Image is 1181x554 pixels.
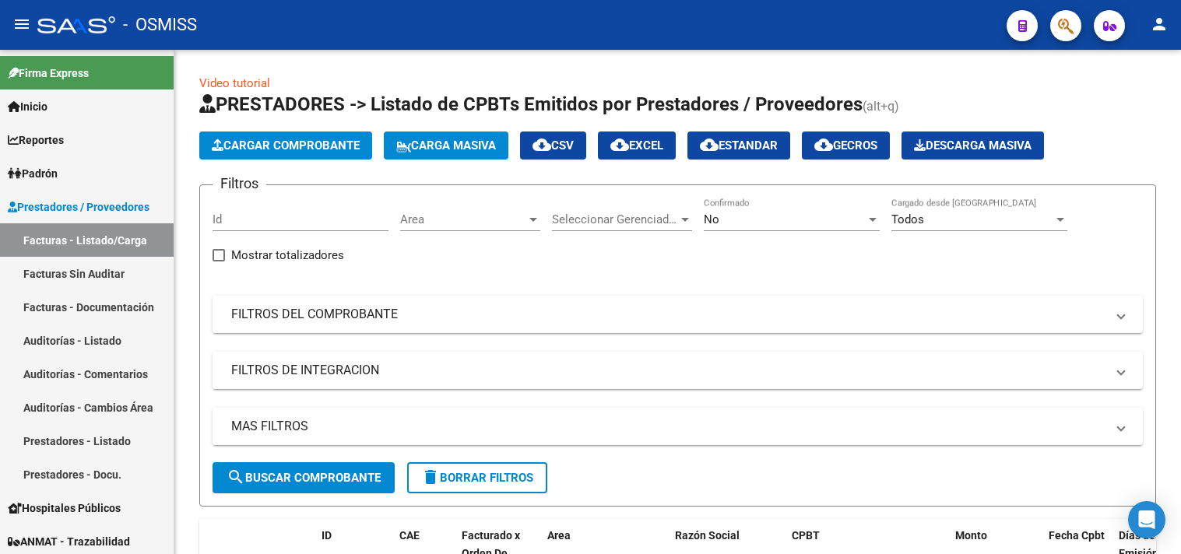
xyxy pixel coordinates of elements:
span: Razón Social [675,529,740,542]
mat-icon: cloud_download [610,135,629,154]
div: Open Intercom Messenger [1128,501,1165,538]
mat-icon: cloud_download [814,135,833,154]
a: Video tutorial [199,76,270,90]
span: Buscar Comprobante [227,471,381,485]
span: - OSMISS [123,8,197,42]
button: CSV [520,131,586,160]
span: Area [547,529,571,542]
button: Borrar Filtros [407,462,547,493]
span: ANMAT - Trazabilidad [8,533,130,550]
span: CSV [533,138,574,153]
span: Padrón [8,165,58,182]
mat-icon: person [1150,15,1169,33]
mat-icon: cloud_download [700,135,719,154]
span: No [704,212,719,226]
mat-expansion-panel-header: FILTROS DEL COMPROBANTE [213,296,1143,333]
span: CPBT [792,529,820,542]
span: Estandar [700,138,778,153]
span: Borrar Filtros [421,471,533,485]
span: Reportes [8,131,64,149]
mat-icon: cloud_download [533,135,551,154]
button: Gecros [802,131,890,160]
mat-panel-title: FILTROS DEL COMPROBANTE [231,306,1105,323]
mat-expansion-panel-header: FILTROS DE INTEGRACION [213,352,1143,389]
span: PRESTADORES -> Listado de CPBTs Emitidos por Prestadores / Proveedores [199,93,863,115]
span: Todos [891,212,924,226]
span: (alt+q) [863,99,899,114]
span: Seleccionar Gerenciador [552,212,678,226]
mat-expansion-panel-header: MAS FILTROS [213,408,1143,445]
span: Carga Masiva [396,138,496,153]
button: Cargar Comprobante [199,131,372,160]
mat-panel-title: MAS FILTROS [231,418,1105,435]
span: CAE [399,529,420,542]
span: Fecha Cpbt [1049,529,1105,542]
span: Prestadores / Proveedores [8,198,149,216]
button: EXCEL [598,131,676,160]
app-download-masive: Descarga masiva de comprobantes (adjuntos) [902,131,1044,160]
button: Buscar Comprobante [213,462,395,493]
mat-icon: search [227,468,245,486]
span: Firma Express [8,65,89,82]
span: Gecros [814,138,877,153]
mat-icon: menu [12,15,31,33]
span: Cargar Comprobante [212,138,360,153]
span: Monto [955,529,987,542]
span: EXCEL [610,138,663,153]
span: Descarga Masiva [914,138,1032,153]
mat-panel-title: FILTROS DE INTEGRACION [231,362,1105,379]
button: Descarga Masiva [902,131,1044,160]
mat-icon: delete [421,468,440,486]
span: Mostrar totalizadores [231,246,344,265]
span: Inicio [8,98,47,115]
button: Estandar [687,131,790,160]
button: Carga Masiva [384,131,508,160]
span: Area [400,212,526,226]
span: ID [322,529,332,542]
h3: Filtros [213,173,266,195]
span: Hospitales Públicos [8,500,121,517]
